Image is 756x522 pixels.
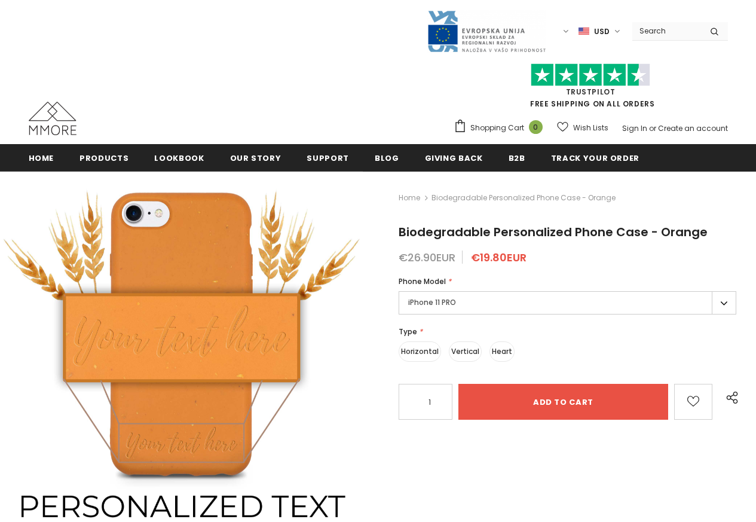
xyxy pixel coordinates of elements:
[658,123,728,133] a: Create an account
[622,123,647,133] a: Sign In
[551,152,639,164] span: Track your order
[425,152,483,164] span: Giving back
[399,224,708,240] span: Biodegradable Personalized Phone Case - Orange
[154,152,204,164] span: Lookbook
[399,276,446,286] span: Phone Model
[531,63,650,87] img: Trust Pilot Stars
[557,117,608,138] a: Wish Lists
[427,26,546,36] a: Javni Razpis
[375,152,399,164] span: Blog
[509,144,525,171] a: B2B
[566,87,616,97] a: Trustpilot
[399,291,736,315] label: iPhone 11 PRO
[529,120,543,134] span: 0
[489,341,515,362] label: Heart
[29,152,54,164] span: Home
[399,250,455,265] span: €26.90EUR
[307,152,349,164] span: support
[573,122,608,134] span: Wish Lists
[79,144,128,171] a: Products
[230,144,281,171] a: Our Story
[154,144,204,171] a: Lookbook
[458,384,668,420] input: Add to cart
[470,122,524,134] span: Shopping Cart
[230,152,281,164] span: Our Story
[29,144,54,171] a: Home
[399,326,417,337] span: Type
[399,191,420,205] a: Home
[579,26,589,36] img: USD
[632,22,701,39] input: Search Site
[307,144,349,171] a: support
[551,144,639,171] a: Track your order
[425,144,483,171] a: Giving back
[399,341,441,362] label: Horizontal
[454,119,549,137] a: Shopping Cart 0
[449,341,482,362] label: Vertical
[594,26,610,38] span: USD
[509,152,525,164] span: B2B
[454,69,728,109] span: FREE SHIPPING ON ALL ORDERS
[29,102,76,135] img: MMORE Cases
[649,123,656,133] span: or
[79,152,128,164] span: Products
[375,144,399,171] a: Blog
[427,10,546,53] img: Javni Razpis
[471,250,527,265] span: €19.80EUR
[431,191,616,205] span: Biodegradable Personalized Phone Case - Orange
